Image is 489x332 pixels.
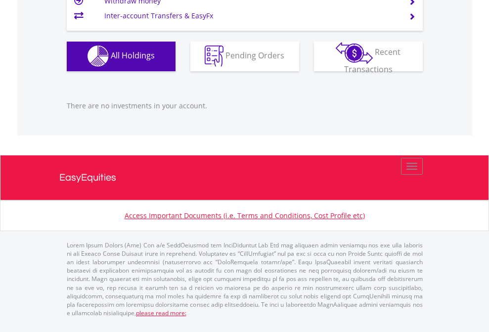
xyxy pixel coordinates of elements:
img: pending_instructions-wht.png [205,46,223,67]
span: Pending Orders [225,50,284,61]
a: please read more: [136,309,186,317]
button: Recent Transactions [314,42,423,71]
span: All Holdings [111,50,155,61]
button: All Holdings [67,42,176,71]
a: EasyEquities [59,155,430,200]
img: holdings-wht.png [88,46,109,67]
p: There are no investments in your account. [67,101,423,111]
span: Recent Transactions [344,47,401,75]
p: Lorem Ipsum Dolors (Ame) Con a/e SeddOeiusmod tem InciDiduntut Lab Etd mag aliquaen admin veniamq... [67,241,423,317]
td: Inter-account Transfers & EasyFx [104,8,397,23]
a: Access Important Documents (i.e. Terms and Conditions, Cost Profile etc) [125,211,365,220]
img: transactions-zar-wht.png [336,42,373,64]
button: Pending Orders [190,42,299,71]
